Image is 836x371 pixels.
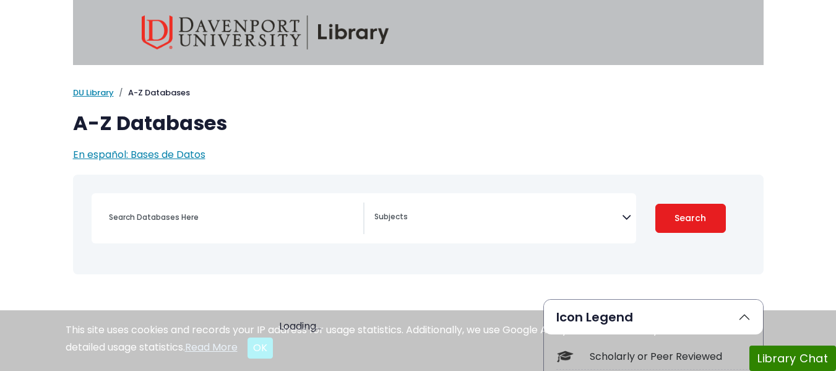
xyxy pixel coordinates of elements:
a: DU Library [73,87,114,98]
button: Library Chat [749,346,836,371]
button: Close [248,338,273,359]
textarea: Search [374,213,622,223]
a: En español: Bases de Datos [73,147,205,162]
li: A-Z Databases [114,87,190,99]
input: Search database by title or keyword [101,208,363,226]
nav: breadcrumb [73,87,764,99]
button: Icon Legend [544,300,763,334]
img: Davenport University Library [142,15,389,50]
button: Submit for Search Results [655,204,726,233]
div: This site uses cookies and records your IP address for usage statistics. Additionally, we use Goo... [66,323,771,359]
h1: A-Z Databases [73,111,764,135]
a: Read More [185,340,238,354]
nav: Search filters [73,175,764,274]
